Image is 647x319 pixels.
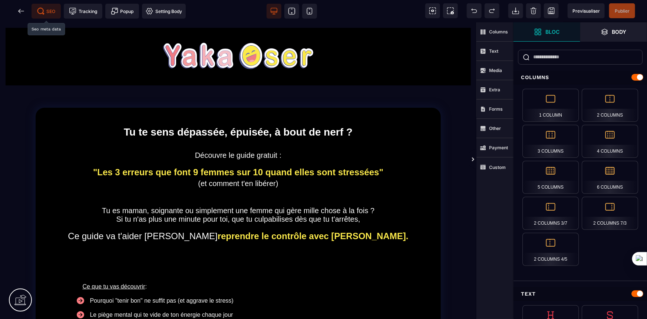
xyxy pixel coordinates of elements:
[54,129,422,143] text: Découvre le guide gratuit :
[54,184,422,207] text: Tu es maman, soignante ou simplement une femme qui gère mille chose à la fois ? Si tu n'as plus u...
[615,8,630,14] span: Publier
[489,145,508,150] strong: Payment
[198,157,278,165] span: (et comment t'en libérer)
[582,125,638,158] div: 4 Columns
[146,7,182,15] span: Setting Body
[572,8,600,14] span: Previsualiser
[522,233,579,266] div: 2 Columns 4/5
[489,48,498,54] strong: Text
[582,89,638,122] div: 2 Columns
[83,261,145,267] u: Ce que tu vas découvrir
[218,209,409,219] b: reprendre le contrôle avec [PERSON_NAME].
[612,29,627,35] strong: Body
[489,126,501,131] strong: Other
[489,106,503,112] strong: Forms
[425,3,440,18] span: View components
[580,22,647,42] span: Open Layer Manager
[111,7,134,15] span: Popup
[86,275,403,282] div: Pourquoi "tenir bon" ne suffit pas (et aggrave le stress)
[489,68,502,73] strong: Media
[443,3,458,18] span: Screenshot
[545,29,559,35] strong: Bloc
[489,29,508,35] strong: Columns
[86,289,403,296] div: Le piège mental qui te vide de ton énergie chaque jour
[522,89,579,122] div: 1 Column
[582,161,638,194] div: 6 Columns
[79,261,403,268] div: :
[54,143,422,157] text: "Les 3 erreurs que font 9 femmes sur 10 quand elles sont stressées"
[489,165,506,170] strong: Custom
[522,161,579,194] div: 5 Columns
[69,7,97,15] span: Tracking
[514,71,647,84] div: Columns
[522,125,579,158] div: 3 Columns
[522,197,579,230] div: 2 Columns 3/7
[37,7,56,15] span: SEO
[489,87,500,92] strong: Extra
[568,3,605,18] span: Preview
[124,104,353,115] b: Tu te sens dépassée, épuisée, à bout de nerf ?
[514,287,647,301] div: Text
[54,207,422,221] text: Ce guide va t'aider [PERSON_NAME]
[163,20,314,47] img: aa6757e2f70c7967f7730340346f47c4_yakaoser_%C3%A9crit__copie.png
[582,197,638,230] div: 2 Columns 7/3
[514,22,580,42] span: Open Blocks
[54,221,117,227] u: Ce que tu vas découvrir
[54,221,422,228] div: :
